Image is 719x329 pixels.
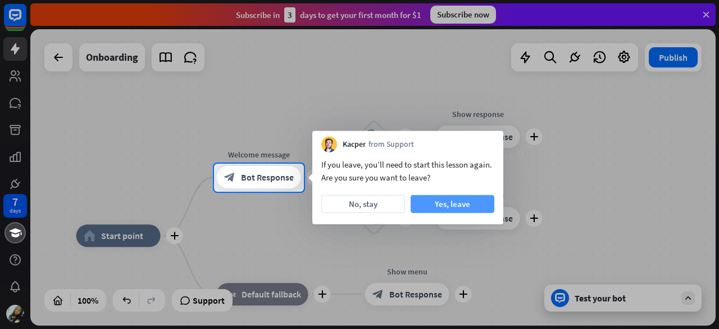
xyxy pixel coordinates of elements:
span: from Support [368,139,414,150]
span: Kacper [343,139,366,150]
i: block_bot_response [224,172,235,183]
div: If you leave, you’ll need to start this lesson again. Are you sure you want to leave? [321,158,494,184]
button: Yes, leave [411,195,494,213]
button: Open LiveChat chat widget [9,4,43,38]
button: No, stay [321,195,405,213]
span: Bot Response [241,172,294,183]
